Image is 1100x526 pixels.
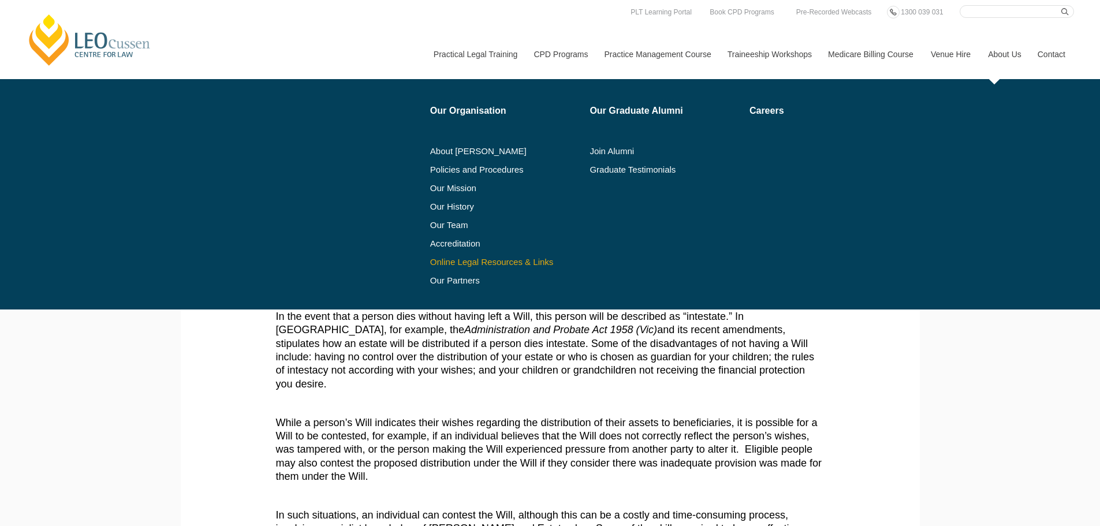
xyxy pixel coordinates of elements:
a: PLT Learning Portal [628,6,695,18]
a: Medicare Billing Course [819,29,922,79]
a: Online Legal Resources & Links [430,258,582,267]
a: Book CPD Programs [707,6,777,18]
span: In the event that a person dies without having left a Will, this person will be described as “int... [276,311,744,335]
a: Graduate Testimonials [590,165,741,174]
a: Pre-Recorded Webcasts [793,6,875,18]
span: and its recent amendments, stipulates how an estate will be distributed if a person dies intestat... [276,324,815,390]
a: Our History [430,202,582,211]
a: Venue Hire [922,29,979,79]
a: Our Organisation [430,106,582,115]
a: About [PERSON_NAME] [430,147,582,156]
a: Policies and Procedures [430,165,582,174]
a: Practical Legal Training [425,29,525,79]
a: [PERSON_NAME] Centre for Law [26,13,154,67]
a: Our Team [430,221,582,230]
a: About Us [979,29,1029,79]
a: Contact [1029,29,1074,79]
a: Join Alumni [590,147,741,156]
a: Our Partners [430,276,582,285]
a: Accreditation [430,239,582,248]
a: Careers [750,106,881,115]
span: While a person’s Will indicates their wishes regarding the distribution of their assets to benefi... [276,417,822,483]
a: Traineeship Workshops [719,29,819,79]
a: Practice Management Course [596,29,719,79]
span: Administration and Probate Act 1958 (Vic) [464,324,657,335]
a: CPD Programs [525,29,595,79]
span: 1300 039 031 [901,8,943,16]
a: Our Mission [430,184,553,193]
a: Our Graduate Alumni [590,106,741,115]
a: 1300 039 031 [898,6,946,18]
